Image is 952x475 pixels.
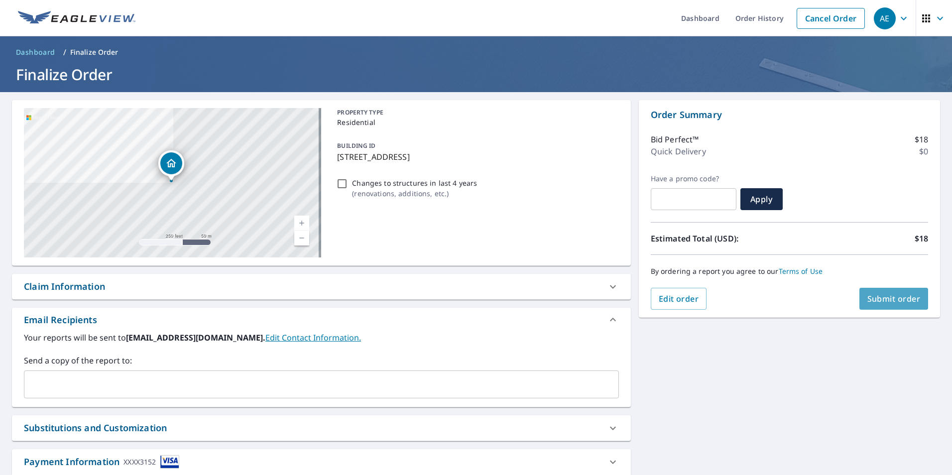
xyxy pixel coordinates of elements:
[160,455,179,469] img: cardImage
[12,415,631,441] div: Substitutions and Customization
[915,133,928,145] p: $18
[12,274,631,299] div: Claim Information
[24,332,619,344] label: Your reports will be sent to
[337,151,614,163] p: [STREET_ADDRESS]
[867,293,921,304] span: Submit order
[651,133,699,145] p: Bid Perfect™
[24,455,179,469] div: Payment Information
[797,8,865,29] a: Cancel Order
[24,355,619,366] label: Send a copy of the report to:
[294,216,309,231] a: Current Level 17, Zoom In
[651,174,736,183] label: Have a promo code?
[337,108,614,117] p: PROPERTY TYPE
[659,293,699,304] span: Edit order
[123,455,156,469] div: XXXX3152
[748,194,775,205] span: Apply
[919,145,928,157] p: $0
[18,11,135,26] img: EV Logo
[740,188,783,210] button: Apply
[16,47,55,57] span: Dashboard
[24,280,105,293] div: Claim Information
[651,233,790,244] p: Estimated Total (USD):
[126,332,265,343] b: [EMAIL_ADDRESS][DOMAIN_NAME].
[651,145,706,157] p: Quick Delivery
[352,188,477,199] p: ( renovations, additions, etc. )
[859,288,929,310] button: Submit order
[12,64,940,85] h1: Finalize Order
[63,46,66,58] li: /
[651,288,707,310] button: Edit order
[352,178,477,188] p: Changes to structures in last 4 years
[12,449,631,475] div: Payment InformationXXXX3152cardImage
[12,44,59,60] a: Dashboard
[12,44,940,60] nav: breadcrumb
[12,308,631,332] div: Email Recipients
[651,108,928,121] p: Order Summary
[70,47,119,57] p: Finalize Order
[779,266,823,276] a: Terms of Use
[651,267,928,276] p: By ordering a report you agree to our
[337,141,375,150] p: BUILDING ID
[874,7,896,29] div: AE
[915,233,928,244] p: $18
[158,150,184,181] div: Dropped pin, building 1, Residential property, 95 Realtree Ln Meshoppen, PA 18630
[24,421,167,435] div: Substitutions and Customization
[24,313,97,327] div: Email Recipients
[265,332,361,343] a: EditContactInfo
[294,231,309,245] a: Current Level 17, Zoom Out
[337,117,614,127] p: Residential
